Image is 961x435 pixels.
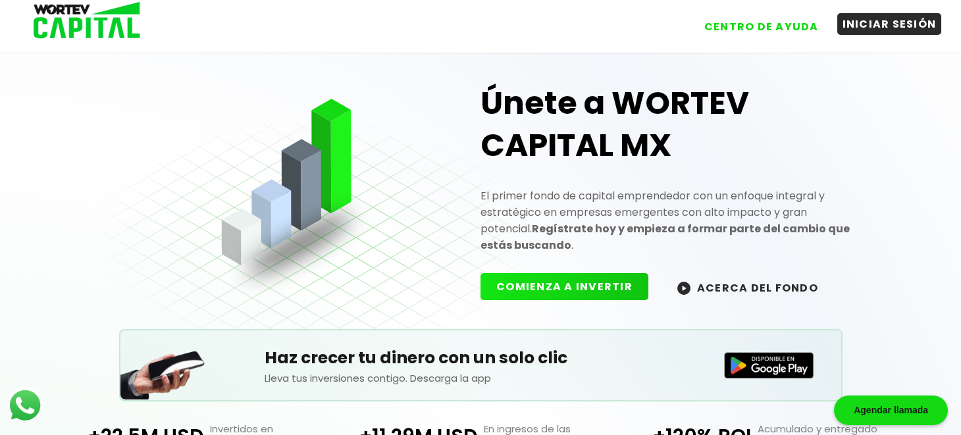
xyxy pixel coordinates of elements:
[480,188,865,253] p: El primer fondo de capital emprendedor con un enfoque integral y estratégico en empresas emergent...
[837,13,942,35] button: INICIAR SESIÓN
[120,334,206,399] img: Teléfono
[686,6,824,38] a: CENTRO DE AYUDA
[480,82,865,166] h1: Únete a WORTEV CAPITAL MX
[724,352,814,378] img: Disponible en Google Play
[265,371,697,386] p: Lleva tus inversiones contigo. Descarga la app
[7,387,43,424] img: logos_whatsapp-icon.242b2217.svg
[265,345,697,371] h5: Haz crecer tu dinero con un solo clic
[834,396,948,425] div: Agendar llamada
[677,282,690,295] img: wortev-capital-acerca-del-fondo
[824,6,942,38] a: INICIAR SESIÓN
[480,279,662,294] a: COMIENZA A INVERTIR
[480,273,648,300] button: COMIENZA A INVERTIR
[662,273,834,301] button: ACERCA DEL FONDO
[699,16,824,38] button: CENTRO DE AYUDA
[480,221,850,253] strong: Regístrate hoy y empieza a formar parte del cambio que estás buscando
